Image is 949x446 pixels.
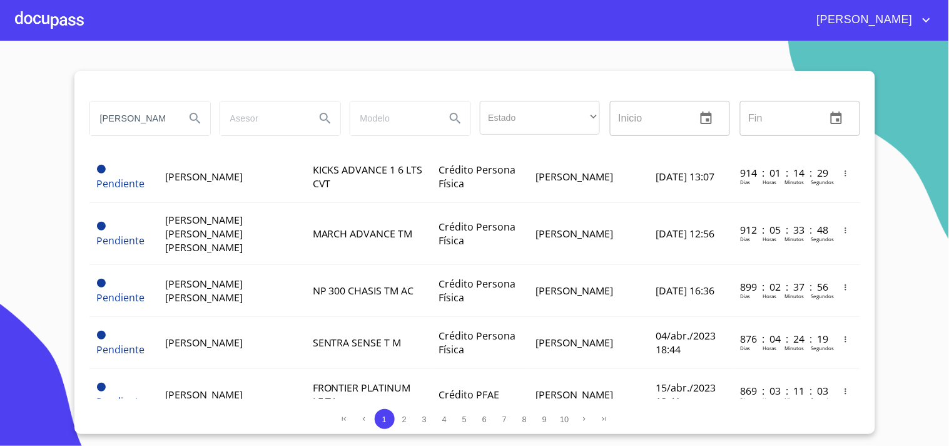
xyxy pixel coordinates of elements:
[495,409,515,429] button: 7
[502,415,507,424] span: 7
[811,345,834,351] p: Segundos
[97,331,106,340] span: Pendiente
[535,284,613,298] span: [PERSON_NAME]
[462,415,467,424] span: 5
[763,236,776,242] p: Horas
[656,329,716,356] span: 04/abr./2023 18:44
[808,10,934,30] button: account of current user
[656,227,715,241] span: [DATE] 12:56
[439,388,499,402] span: Crédito PFAE
[763,345,776,351] p: Horas
[165,277,243,304] span: [PERSON_NAME] [PERSON_NAME]
[763,397,776,403] p: Horas
[313,227,413,241] span: MARCH ADVANCE TM
[811,179,834,185] p: Segundos
[180,103,210,133] button: Search
[165,336,243,350] span: [PERSON_NAME]
[439,277,515,304] span: Crédito Persona Física
[740,332,825,346] p: 876 : 04 : 24 : 19
[811,293,834,299] p: Segundos
[535,170,613,184] span: [PERSON_NAME]
[439,329,515,356] span: Crédito Persona Física
[740,223,825,237] p: 912 : 05 : 33 : 48
[439,220,515,247] span: Crédito Persona Física
[435,409,455,429] button: 4
[784,236,804,242] p: Minutos
[313,163,423,190] span: KICKS ADVANCE 1 6 LTS CVT
[740,179,750,185] p: Dias
[455,409,475,429] button: 5
[656,170,715,184] span: [DATE] 13:07
[439,163,515,190] span: Crédito Persona Física
[97,222,106,231] span: Pendiente
[402,415,407,424] span: 2
[560,415,569,424] span: 10
[97,395,145,408] span: Pendiente
[480,101,600,135] div: ​
[97,279,106,288] span: Pendiente
[535,409,555,429] button: 9
[442,415,447,424] span: 4
[395,409,415,429] button: 2
[313,284,414,298] span: NP 300 CHASIS TM AC
[740,384,825,398] p: 869 : 03 : 11 : 03
[522,415,527,424] span: 8
[97,165,106,174] span: Pendiente
[656,284,715,298] span: [DATE] 16:36
[165,388,243,402] span: [PERSON_NAME]
[555,409,575,429] button: 10
[542,415,547,424] span: 9
[763,293,776,299] p: Horas
[97,291,145,304] span: Pendiente
[97,177,145,190] span: Pendiente
[811,397,834,403] p: Segundos
[740,236,750,242] p: Dias
[165,170,243,184] span: [PERSON_NAME]
[382,415,387,424] span: 1
[515,409,535,429] button: 8
[90,101,175,135] input: search
[482,415,487,424] span: 6
[97,234,145,247] span: Pendiente
[656,381,716,408] span: 15/abr./2023 13:41
[310,103,340,133] button: Search
[350,101,435,135] input: search
[740,166,825,180] p: 914 : 01 : 14 : 29
[165,213,243,254] span: [PERSON_NAME] [PERSON_NAME] [PERSON_NAME]
[535,227,613,241] span: [PERSON_NAME]
[475,409,495,429] button: 6
[220,101,305,135] input: search
[535,388,613,402] span: [PERSON_NAME]
[740,397,750,403] p: Dias
[97,383,106,392] span: Pendiente
[740,280,825,294] p: 899 : 02 : 37 : 56
[740,345,750,351] p: Dias
[784,179,804,185] p: Minutos
[313,381,411,408] span: FRONTIER PLATINUM LE TA
[440,103,470,133] button: Search
[375,409,395,429] button: 1
[535,336,613,350] span: [PERSON_NAME]
[740,293,750,299] p: Dias
[763,179,776,185] p: Horas
[422,415,427,424] span: 3
[784,345,804,351] p: Minutos
[313,336,402,350] span: SENTRA SENSE T M
[808,10,919,30] span: [PERSON_NAME]
[415,409,435,429] button: 3
[784,293,804,299] p: Minutos
[811,236,834,242] p: Segundos
[784,397,804,403] p: Minutos
[97,343,145,356] span: Pendiente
